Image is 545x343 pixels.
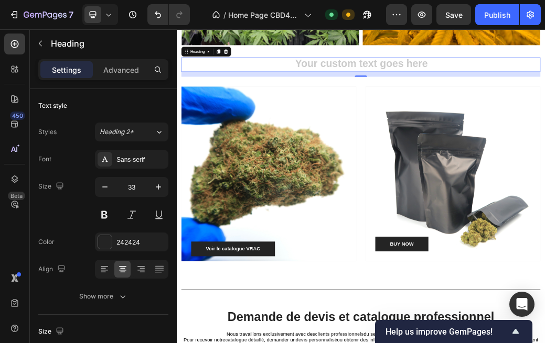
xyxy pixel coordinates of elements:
[95,123,168,141] button: Heading 2*
[10,112,25,120] div: 450
[484,9,510,20] div: Publish
[38,127,57,137] div: Styles
[21,33,50,42] div: Heading
[147,4,190,25] div: Undo/Redo
[51,37,164,50] p: Heading
[69,8,73,21] p: 7
[38,262,68,276] div: Align
[386,327,509,337] span: Help us improve GemPages!
[436,4,471,25] button: Save
[475,4,519,25] button: Publish
[116,238,166,247] div: 242424
[38,154,51,164] div: Font
[116,155,166,164] div: Sans-serif
[38,325,66,339] div: Size
[100,127,134,137] span: Heading 2*
[38,180,66,194] div: Size
[445,10,463,19] span: Save
[8,192,25,200] div: Beta
[177,29,545,343] iframe: Design area
[386,325,522,338] button: Show survey - Help us improve GemPages!
[103,64,139,75] p: Advanced
[79,291,128,302] div: Show more
[38,237,55,247] div: Color
[228,9,300,20] span: Home Page CBD4PRO
[38,101,67,110] div: Text style
[38,287,168,306] button: Show more
[4,4,78,25] button: 7
[509,292,535,317] div: Open Intercom Messenger
[52,64,81,75] p: Settings
[223,9,226,20] span: /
